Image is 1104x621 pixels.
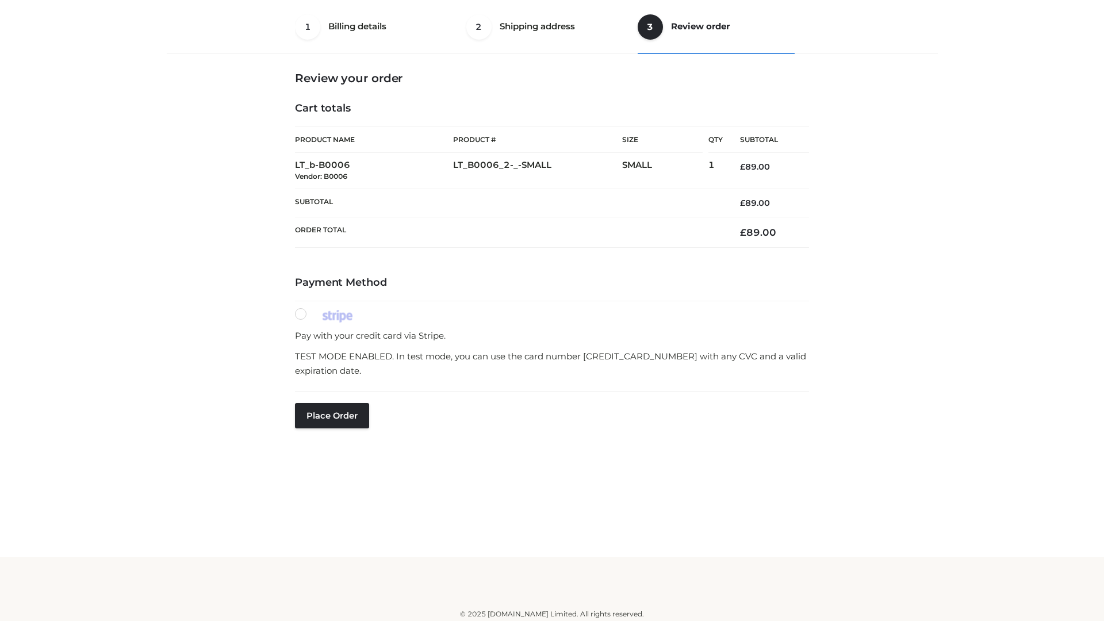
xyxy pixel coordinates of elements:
[708,153,723,189] td: 1
[453,153,622,189] td: LT_B0006_2-_-SMALL
[723,127,809,153] th: Subtotal
[295,189,723,217] th: Subtotal
[622,153,708,189] td: SMALL
[295,217,723,248] th: Order Total
[295,403,369,428] button: Place order
[171,608,933,620] div: © 2025 [DOMAIN_NAME] Limited. All rights reserved.
[295,349,809,378] p: TEST MODE ENABLED. In test mode, you can use the card number [CREDIT_CARD_NUMBER] with any CVC an...
[453,126,622,153] th: Product #
[295,71,809,85] h3: Review your order
[740,198,745,208] span: £
[622,127,703,153] th: Size
[295,172,347,181] small: Vendor: B0006
[295,328,809,343] p: Pay with your credit card via Stripe.
[740,227,746,238] span: £
[708,126,723,153] th: Qty
[295,126,453,153] th: Product Name
[740,162,745,172] span: £
[740,162,770,172] bdi: 89.00
[295,153,453,189] td: LT_b-B0006
[295,102,809,115] h4: Cart totals
[295,277,809,289] h4: Payment Method
[740,198,770,208] bdi: 89.00
[740,227,776,238] bdi: 89.00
